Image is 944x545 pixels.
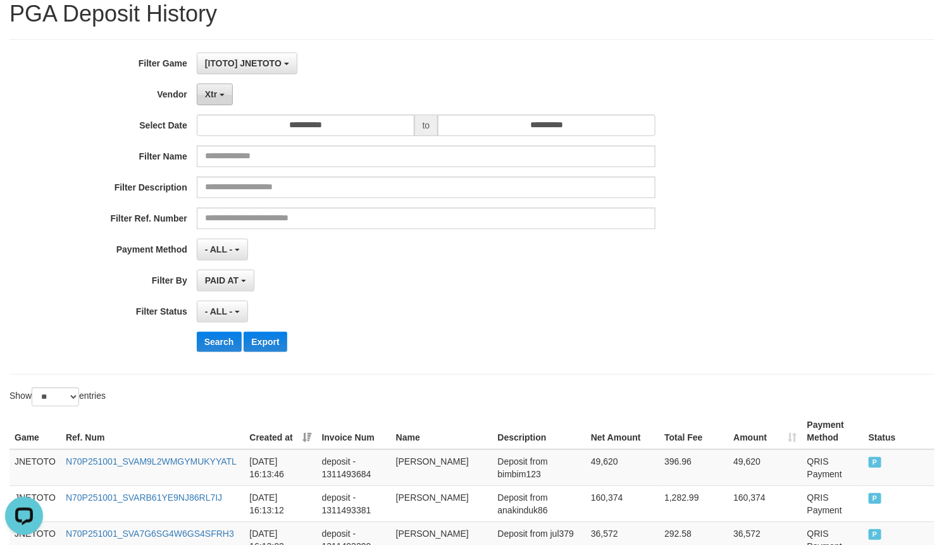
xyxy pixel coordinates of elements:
button: Search [197,332,242,352]
label: Show entries [9,387,106,406]
td: JNETOTO [9,449,61,486]
th: Name [391,413,493,449]
td: Deposit from bimbim123 [493,449,586,486]
button: [ITOTO] JNETOTO [197,53,297,74]
a: N70P251001_SVAM9L2WMGYMUKYYATL [66,456,237,467]
span: - ALL - [205,244,233,254]
td: JNETOTO [9,485,61,522]
td: 160,374 [586,485,659,522]
td: Deposit from anakinduk86 [493,485,586,522]
td: [PERSON_NAME] [391,449,493,486]
button: - ALL - [197,301,248,322]
span: PAID AT [205,275,239,285]
td: 1,282.99 [659,485,728,522]
th: Status [864,413,935,449]
span: PAID [869,457,881,468]
span: PAID [869,493,881,504]
th: Created at: activate to sort column ascending [244,413,316,449]
td: 49,620 [586,449,659,486]
td: 49,620 [728,449,802,486]
th: Ref. Num [61,413,244,449]
td: [PERSON_NAME] [391,485,493,522]
th: Invoice Num [317,413,391,449]
button: Export [244,332,287,352]
td: 160,374 [728,485,802,522]
td: deposit - 1311493684 [317,449,391,486]
th: Amount: activate to sort column ascending [728,413,802,449]
th: Total Fee [659,413,728,449]
td: QRIS Payment [802,449,864,486]
button: Xtr [197,84,233,105]
span: [ITOTO] JNETOTO [205,58,282,68]
td: deposit - 1311493381 [317,485,391,522]
span: Xtr [205,89,217,99]
th: Game [9,413,61,449]
select: Showentries [32,387,79,406]
a: N70P251001_SVA7G6SG4W6GS4SFRH3 [66,529,234,539]
button: Open LiveChat chat widget [5,5,43,43]
td: [DATE] 16:13:46 [244,449,316,486]
th: Payment Method [802,413,864,449]
td: [DATE] 16:13:12 [244,485,316,522]
button: PAID AT [197,270,254,291]
th: Description [493,413,586,449]
td: QRIS Payment [802,485,864,522]
button: - ALL - [197,239,248,260]
a: N70P251001_SVARB61YE9NJ86RL7IJ [66,492,222,503]
th: Net Amount [586,413,659,449]
td: 396.96 [659,449,728,486]
h1: PGA Deposit History [9,1,935,27]
span: PAID [869,529,881,540]
span: to [414,115,438,136]
span: - ALL - [205,306,233,316]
